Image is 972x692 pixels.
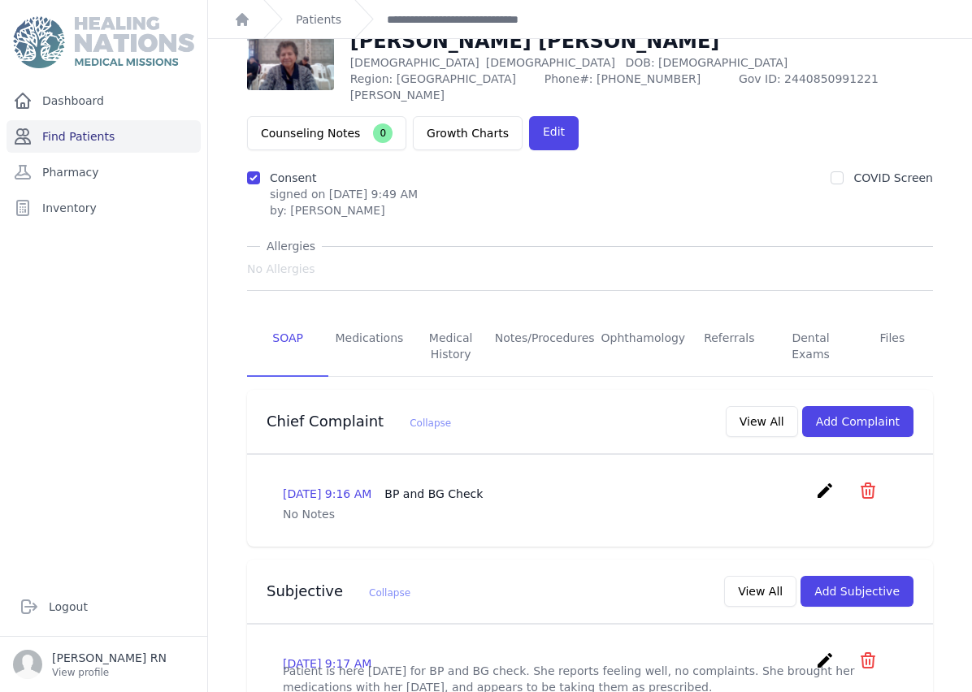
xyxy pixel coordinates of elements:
i: create [815,481,835,500]
button: Add Subjective [801,576,913,607]
p: [DATE] 9:17 AM [283,655,371,672]
span: Region: [GEOGRAPHIC_DATA][PERSON_NAME] [350,71,535,103]
a: [PERSON_NAME] RN View profile [13,650,194,679]
nav: Tabs [247,317,933,377]
a: create [815,488,839,504]
a: Medications [328,317,410,377]
img: D4v4meqScJw+AAAAJXRFWHRkYXRlOmNyZWF0ZQAyMDI0LTAyLTIzVDE0OjUzOjM1KzAwOjAwwhxj0wAAACV0RVh0ZGF0ZTptb... [247,25,334,90]
h3: Chief Complaint [267,412,451,431]
span: Allergies [260,238,322,254]
a: Ophthamology [598,317,689,377]
a: Inventory [7,192,201,224]
span: [DEMOGRAPHIC_DATA] [486,56,615,69]
button: View All [726,406,798,437]
i: create [815,651,835,670]
p: [DEMOGRAPHIC_DATA] [350,54,933,71]
a: Dental Exams [770,317,851,377]
a: Find Patients [7,120,201,153]
span: Gov ID: 2440850991221 [739,71,933,103]
a: Edit [529,116,579,150]
a: Notes/Procedures [492,317,598,377]
a: Dashboard [7,84,201,117]
a: SOAP [247,317,328,377]
label: Consent [270,171,316,184]
button: Counseling Notes0 [247,116,406,150]
span: No Allergies [247,261,315,277]
span: BP and BG Check [384,487,483,500]
label: COVID Screen [853,171,933,184]
p: [PERSON_NAME] RN [52,650,167,666]
button: Add Complaint [802,406,913,437]
a: Growth Charts [413,116,523,150]
span: Collapse [369,587,410,599]
h3: Subjective [267,582,410,601]
button: View All [724,576,796,607]
a: Patients [296,11,341,28]
a: Files [852,317,933,377]
span: Collapse [410,417,451,429]
a: Medical History [410,317,492,377]
h1: [PERSON_NAME] [PERSON_NAME] [350,28,933,54]
a: Referrals [688,317,770,377]
div: by: [PERSON_NAME] [270,202,418,218]
span: DOB: [DEMOGRAPHIC_DATA] [625,56,788,69]
p: View profile [52,666,167,679]
p: signed on [DATE] 9:49 AM [270,186,418,202]
a: Pharmacy [7,156,201,188]
span: Phone#: [PHONE_NUMBER] [545,71,729,103]
a: create [815,658,839,673]
a: Logout [13,590,194,623]
img: Medical Missions EMR [13,16,193,68]
span: 0 [373,123,393,143]
p: No Notes [283,506,897,522]
p: [DATE] 9:16 AM [283,486,483,502]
